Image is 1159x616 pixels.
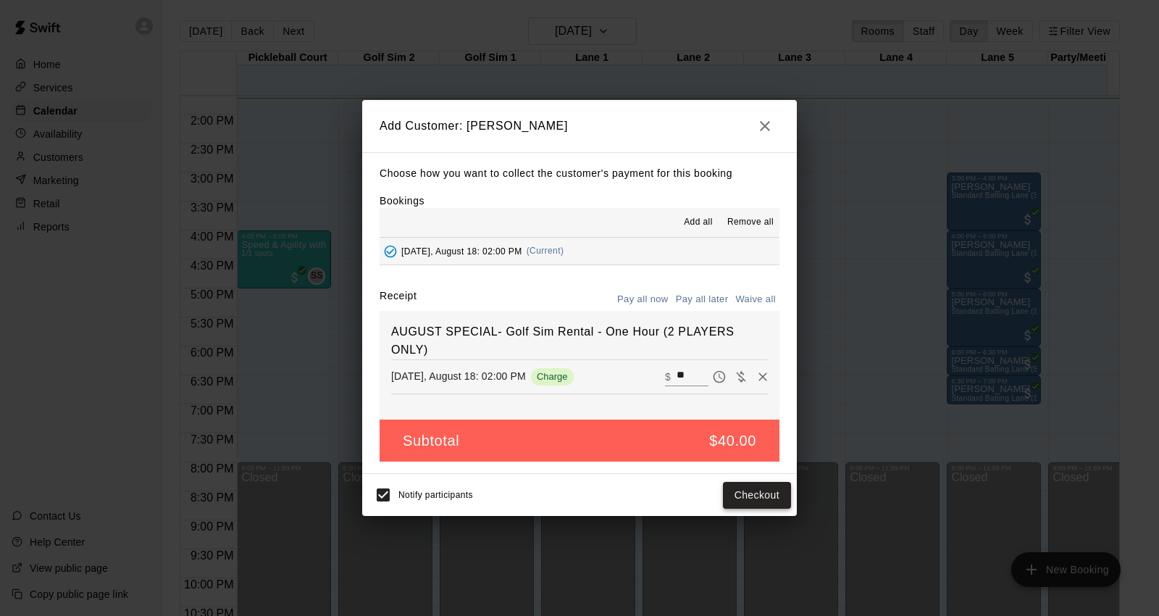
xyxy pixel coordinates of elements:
[362,100,797,152] h2: Add Customer: [PERSON_NAME]
[401,246,522,256] span: [DATE], August 18: 02:00 PM
[380,288,417,311] label: Receipt
[527,246,564,256] span: (Current)
[391,322,768,359] h6: AUGUST SPECIAL- Golf Sim Rental - One Hour (2 PLAYERS ONLY)
[380,238,779,265] button: Added - Collect Payment[DATE], August 18: 02:00 PM(Current)
[708,370,730,382] span: Pay later
[709,431,756,451] h5: $40.00
[732,288,779,311] button: Waive all
[752,366,774,388] button: Remove
[398,491,473,501] span: Notify participants
[672,288,732,311] button: Pay all later
[380,241,401,262] button: Added - Collect Payment
[614,288,672,311] button: Pay all now
[665,370,671,384] p: $
[727,215,774,230] span: Remove all
[391,369,526,383] p: [DATE], August 18: 02:00 PM
[730,370,752,382] span: Waive payment
[721,211,779,234] button: Remove all
[380,195,424,207] label: Bookings
[531,371,574,382] span: Charge
[684,215,713,230] span: Add all
[723,482,791,509] button: Checkout
[675,211,721,234] button: Add all
[380,165,779,183] p: Choose how you want to collect the customer's payment for this booking
[403,431,459,451] h5: Subtotal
